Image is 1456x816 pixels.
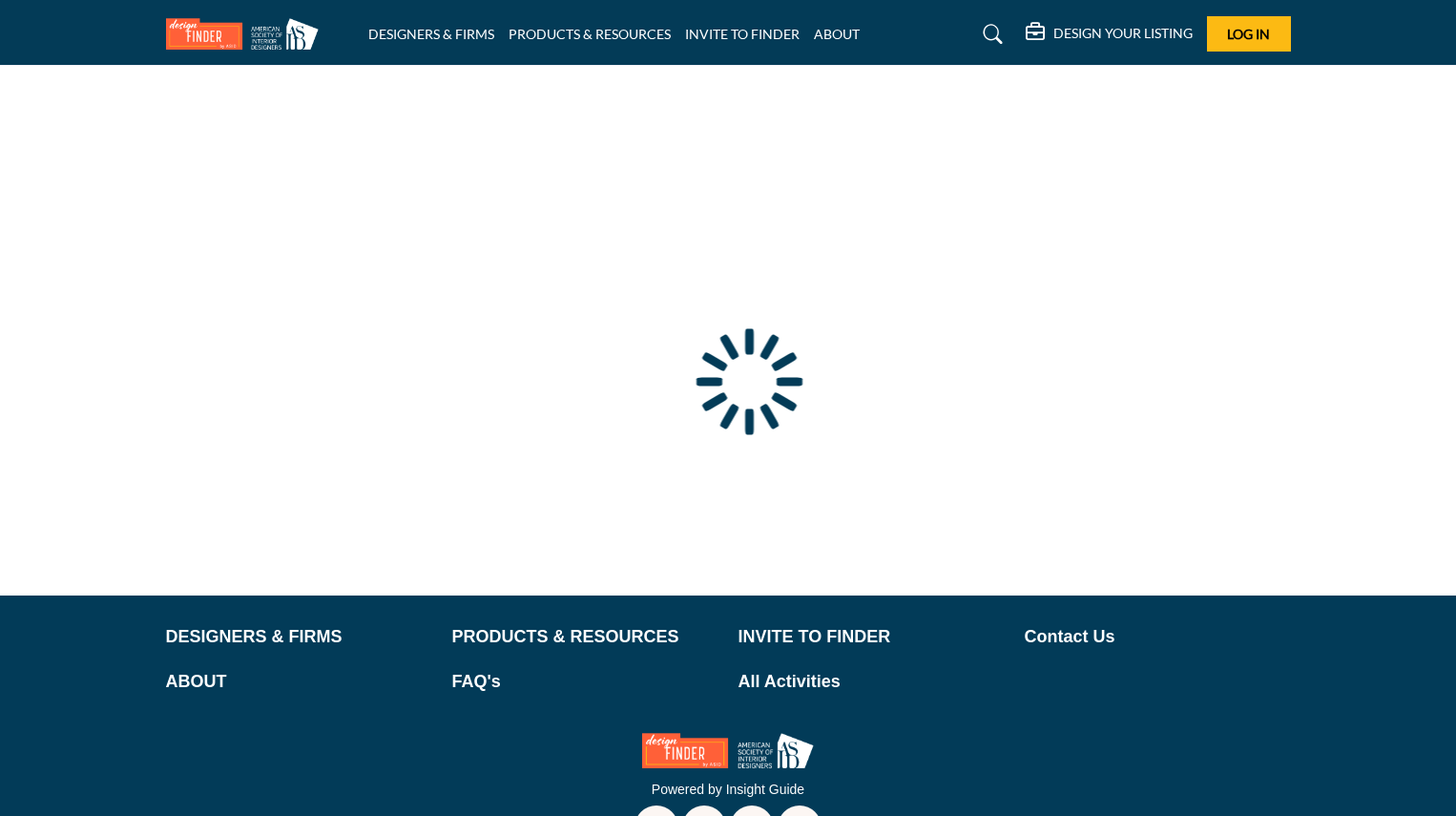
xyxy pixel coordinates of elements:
[652,782,804,797] a: Powered by Insight Guide
[685,26,800,42] a: INVITE TO FINDER
[1207,16,1291,52] button: Log In
[642,733,814,768] img: No Site Logo
[1025,624,1291,650] a: Contact Us
[166,669,432,695] a: ABOUT
[1053,25,1193,42] h5: DESIGN YOUR LISTING
[452,669,718,695] a: FAQ's
[814,26,860,42] a: ABOUT
[166,624,432,650] a: DESIGNERS & FIRMS
[738,624,1005,650] a: INVITE TO FINDER
[1227,26,1270,42] span: Log In
[452,624,718,650] a: PRODUCTS & RESOURCES
[368,26,494,42] a: DESIGNERS & FIRMS
[1026,23,1193,46] div: DESIGN YOUR LISTING
[965,19,1015,50] a: Search
[738,669,1005,695] a: All Activities
[166,18,328,50] img: Site Logo
[509,26,671,42] a: PRODUCTS & RESOURCES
